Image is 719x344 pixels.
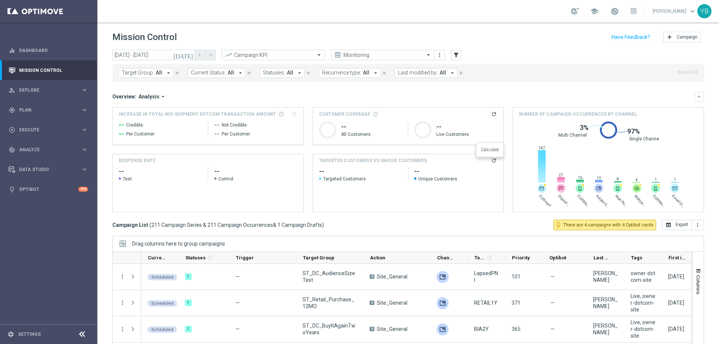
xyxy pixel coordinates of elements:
h4: TARGETED CUSTOMERS VS UNIQUE CUSTOMERS [319,157,427,164]
h3: Overview: [112,93,136,100]
span: First in Range [668,255,686,261]
button: close [174,69,180,77]
i: arrow_drop_down [165,70,172,76]
span: OptiMobile Push [576,194,591,208]
div: track_changes Analyze keyboard_arrow_right [8,147,88,153]
span: A [370,301,374,305]
button: close [305,69,312,77]
span: Per Customer [222,131,250,137]
div: Calculate [476,143,503,157]
span: 4 [632,177,641,182]
i: refresh [491,111,497,117]
span: Email Deliverability Prod [671,194,686,208]
span: Target Group [303,255,334,261]
div: Data Studio keyboard_arrow_right [8,167,88,173]
button: more_vert [692,220,704,230]
i: gps_fixed [9,107,15,113]
i: keyboard_arrow_right [81,86,88,94]
span: OptiMobile In-App [652,194,667,208]
i: keyboard_arrow_right [81,146,88,153]
h2: empty [414,167,497,176]
span: Optibot [549,255,566,261]
button: lightbulb Optibot +10 [8,186,88,192]
button: add Campaign [663,32,701,42]
div: OptiMobile Push [576,184,585,193]
div: OptiMobile In-App [651,184,660,193]
span: owner-dotcom-site [631,270,655,283]
span: Site_General [377,299,407,306]
div: Email Deliverability Prod [670,184,679,193]
span: 97% [627,127,640,136]
span: Current Status [148,255,166,261]
button: refresh [491,111,497,118]
ng-select: Monitoring [331,50,434,60]
img: website-trigger.svg [632,184,641,193]
span: A [370,274,374,279]
i: lightbulb_outline [555,222,562,228]
div: 05 Oct 2025, Sunday [668,273,684,280]
span: 365 [512,326,521,332]
i: keyboard_arrow_right [81,106,88,113]
button: close [246,69,252,77]
colored-tag: Scheduled [148,273,177,280]
span: -- [119,130,124,138]
span: ST_DC_AudienceSizeTest [303,270,357,283]
button: play_circle_outline Execute keyboard_arrow_right [8,127,88,133]
i: settings [7,331,14,338]
button: arrow_back [195,50,205,60]
span: 371 [512,300,521,306]
span: Priority [512,255,530,261]
span: Number of campaign occurrences by channel [519,111,637,118]
span: Channel [437,255,455,261]
h2: -- [119,167,202,176]
button: filter_alt [451,50,461,60]
span: — [550,273,555,280]
i: open_in_browser [665,222,671,228]
span: 8 [614,177,622,182]
div: Analyze [9,146,81,153]
button: Last modified by: All arrow_drop_down [395,68,458,78]
input: Have Feedback? [612,34,650,40]
span: -- [214,130,219,138]
div: +10 [78,187,88,192]
span: Targeted Customers [319,176,402,182]
i: close [458,70,464,76]
img: email-trigger.svg [537,184,546,193]
span: Drag columns here to group campaigns [132,241,225,247]
i: refresh [491,158,497,164]
img: webPush.svg [594,184,603,193]
button: Statuses: All arrow_drop_down [260,68,305,78]
span: Execute [19,128,81,132]
div: Optimail [537,184,546,193]
span: 1 [652,177,660,182]
i: arrow_back [197,52,203,58]
span: Web Push Notifications [614,194,629,208]
button: more_vert [119,299,126,306]
i: more_vert [695,222,701,228]
span: — [236,326,240,332]
button: open_in_browser Export [662,220,692,230]
div: Adobe SFTP Prod [437,271,449,283]
i: keyboard_arrow_right [81,166,88,173]
div: Explore [9,87,81,94]
div: Plan [9,107,81,113]
button: person_search Explore keyboard_arrow_right [8,87,88,93]
a: Mission Control [19,60,88,80]
div: John Bruzzese [593,322,618,336]
h2: empty [319,167,402,176]
i: track_changes [9,146,15,153]
span: Live, owner-dotcom-site [631,319,655,339]
span: Campaign [677,34,698,40]
span: Single Channel [629,136,660,142]
h4: Response Rate [119,157,155,164]
i: filter_alt [453,52,459,58]
span: Control [218,176,233,182]
i: person_search [9,87,15,94]
div: 1 [185,326,192,332]
span: — [550,299,555,306]
span: All [440,70,446,76]
span: Plan [19,108,81,112]
div: Press SPACE to select this row. [113,290,141,316]
img: Adobe SFTP Prod [437,297,449,309]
